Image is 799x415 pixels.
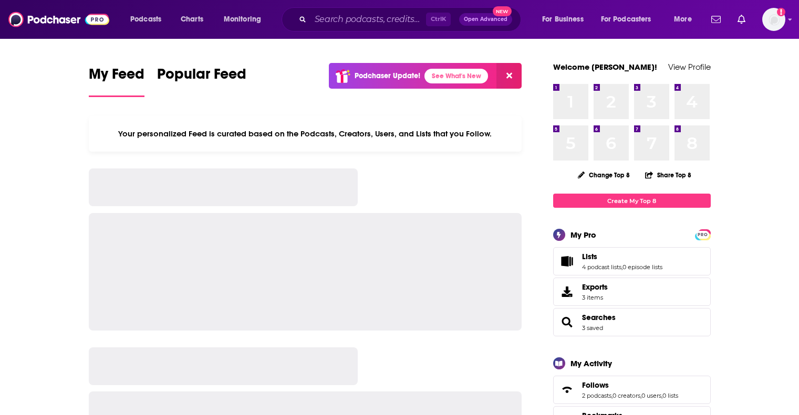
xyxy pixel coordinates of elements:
[570,358,612,368] div: My Activity
[424,69,488,83] a: See What's New
[582,252,662,261] a: Lists
[582,294,608,301] span: 3 items
[557,284,578,299] span: Exports
[542,12,584,27] span: For Business
[582,392,611,399] a: 2 podcasts
[582,324,603,332] a: 3 saved
[582,263,621,271] a: 4 podcast lists
[89,65,144,89] span: My Feed
[762,8,785,31] img: User Profile
[557,382,578,397] a: Follows
[645,165,692,185] button: Share Top 8
[355,71,420,80] p: Podchaser Update!
[557,254,578,269] a: Lists
[89,116,522,152] div: Your personalized Feed is curated based on the Podcasts, Creators, Users, and Lists that you Follow.
[594,11,667,28] button: open menu
[553,278,711,306] a: Exports
[157,65,246,89] span: Popular Feed
[459,13,512,26] button: Open AdvancedNew
[8,9,109,29] img: Podchaser - Follow, Share and Rate Podcasts
[570,230,596,240] div: My Pro
[640,392,641,399] span: ,
[181,12,203,27] span: Charts
[310,11,426,28] input: Search podcasts, credits, & more...
[157,65,246,97] a: Popular Feed
[661,392,662,399] span: ,
[611,392,613,399] span: ,
[553,376,711,404] span: Follows
[621,263,622,271] span: ,
[572,168,637,182] button: Change Top 8
[216,11,275,28] button: open menu
[582,380,678,390] a: Follows
[553,247,711,275] span: Lists
[697,231,709,239] span: PRO
[464,17,507,22] span: Open Advanced
[582,282,608,292] span: Exports
[622,263,662,271] a: 0 episode lists
[292,7,531,31] div: Search podcasts, credits, & more...
[174,11,210,28] a: Charts
[613,392,640,399] a: 0 creators
[123,11,175,28] button: open menu
[553,308,711,336] span: Searches
[777,8,785,16] svg: Add a profile image
[553,194,711,208] a: Create My Top 8
[662,392,678,399] a: 0 lists
[733,10,750,28] a: Show notifications dropdown
[697,230,709,238] a: PRO
[762,8,785,31] span: Logged in as ei1745
[535,11,597,28] button: open menu
[641,392,661,399] a: 0 users
[582,252,597,261] span: Lists
[667,11,705,28] button: open menu
[553,62,657,72] a: Welcome [PERSON_NAME]!
[89,65,144,97] a: My Feed
[707,10,725,28] a: Show notifications dropdown
[426,13,451,26] span: Ctrl K
[582,313,616,322] a: Searches
[557,315,578,329] a: Searches
[674,12,692,27] span: More
[493,6,512,16] span: New
[601,12,651,27] span: For Podcasters
[582,380,609,390] span: Follows
[762,8,785,31] button: Show profile menu
[130,12,161,27] span: Podcasts
[224,12,261,27] span: Monitoring
[668,62,711,72] a: View Profile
